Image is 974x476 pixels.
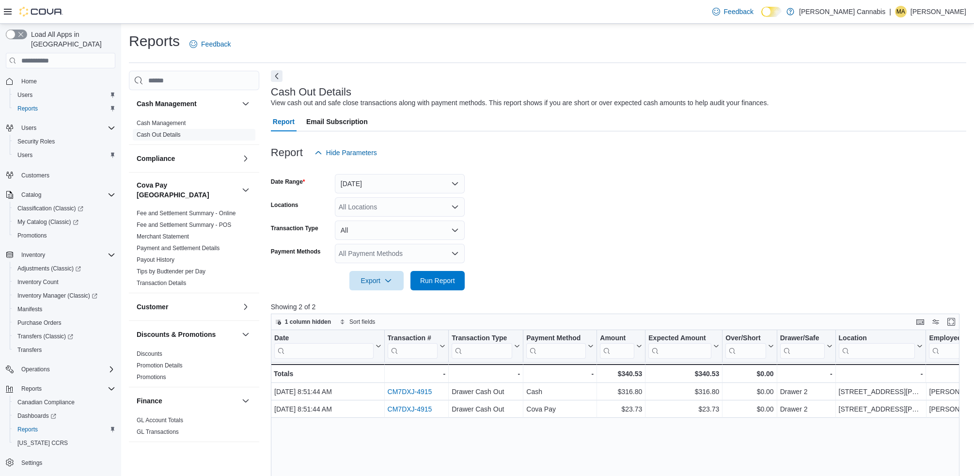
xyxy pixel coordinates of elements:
a: Feedback [708,2,757,21]
button: Run Report [410,271,465,290]
button: Enter fullscreen [945,316,957,328]
div: [STREET_ADDRESS][PERSON_NAME] [838,403,923,415]
button: Transfers [10,343,119,357]
div: Transaction Type [452,334,512,343]
p: Showing 2 of 2 [271,302,966,312]
p: [PERSON_NAME] [911,6,966,17]
button: Hide Parameters [311,143,381,162]
div: Payment Method [526,334,586,359]
div: $316.80 [648,386,719,397]
div: Over/Short [725,334,766,343]
a: Transfers (Classic) [14,331,77,342]
span: Manifests [17,305,42,313]
a: Transaction Details [137,280,186,286]
div: Discounts & Promotions [129,348,259,387]
a: Purchase Orders [14,317,65,329]
button: Reports [10,423,119,436]
span: GL Account Totals [137,416,183,424]
div: - [838,368,923,380]
span: Users [14,149,115,161]
button: Sort fields [336,316,379,328]
span: Users [14,89,115,101]
a: Discounts [137,350,162,357]
label: Locations [271,201,298,209]
span: Report [273,112,295,131]
div: Cova Pay [GEOGRAPHIC_DATA] [129,207,259,293]
span: GL Transactions [137,428,179,436]
button: Compliance [240,153,251,164]
button: Operations [2,363,119,376]
span: MA [896,6,905,17]
div: Mike Ainsworth [895,6,907,17]
a: Users [14,149,36,161]
div: Cash Management [129,117,259,144]
label: Date Range [271,178,305,186]
label: Transaction Type [271,224,318,232]
button: Catalog [2,188,119,202]
div: Transaction Type [452,334,512,359]
button: Operations [17,364,54,375]
div: Drawer/Safe [780,334,824,359]
button: Expected Amount [648,334,719,359]
div: Finance [129,414,259,442]
a: CM7DXJ-4915 [387,388,432,396]
button: Finance [137,396,238,406]
button: Compliance [137,154,238,163]
a: Transfers (Classic) [10,330,119,343]
button: Over/Short [725,334,773,359]
h3: Discounts & Promotions [137,330,216,339]
span: Users [17,91,32,99]
button: [DATE] [335,174,465,193]
span: Reports [21,385,42,393]
span: Washington CCRS [14,437,115,449]
a: Manifests [14,303,46,315]
div: - [526,368,594,380]
span: Users [17,151,32,159]
button: Cash Management [240,98,251,110]
span: Load All Apps in [GEOGRAPHIC_DATA] [27,30,115,49]
span: 1 column hidden [285,318,331,326]
div: Location [838,334,915,359]
a: CM7DXJ-4915 [387,405,432,413]
a: [US_STATE] CCRS [14,437,72,449]
div: Expected Amount [648,334,711,359]
span: Transfers (Classic) [17,333,73,340]
span: Manifests [14,303,115,315]
a: Fee and Settlement Summary - POS [137,222,231,228]
button: Cova Pay [GEOGRAPHIC_DATA] [137,180,238,200]
div: Totals [274,368,381,380]
p: [PERSON_NAME] Cannabis [799,6,885,17]
button: Discounts & Promotions [240,329,251,340]
span: Inventory Count [17,278,59,286]
button: Date [274,334,381,359]
a: Promotions [14,230,51,241]
span: Inventory Manager (Classic) [14,290,115,301]
div: $23.73 [600,403,642,415]
input: Dark Mode [761,7,782,17]
a: Customers [17,170,53,181]
span: Operations [17,364,115,375]
button: Cova Pay [GEOGRAPHIC_DATA] [240,184,251,196]
div: Drawer 2 [780,403,832,415]
button: Open list of options [451,250,459,257]
button: Payment Method [526,334,594,359]
span: Home [21,78,37,85]
button: Catalog [17,189,45,201]
div: $23.73 [648,403,719,415]
a: Reports [14,424,42,435]
a: Payout History [137,256,174,263]
span: Inventory Count [14,276,115,288]
button: Manifests [10,302,119,316]
div: Location [838,334,915,343]
a: Tips by Budtender per Day [137,268,205,275]
span: Inventory [21,251,45,259]
button: Users [2,121,119,135]
button: Drawer/Safe [780,334,832,359]
span: Transfers (Classic) [14,331,115,342]
span: Reports [17,426,38,433]
div: Date [274,334,374,343]
button: Reports [10,102,119,115]
div: $0.00 [725,368,773,380]
span: Promotions [17,232,47,239]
